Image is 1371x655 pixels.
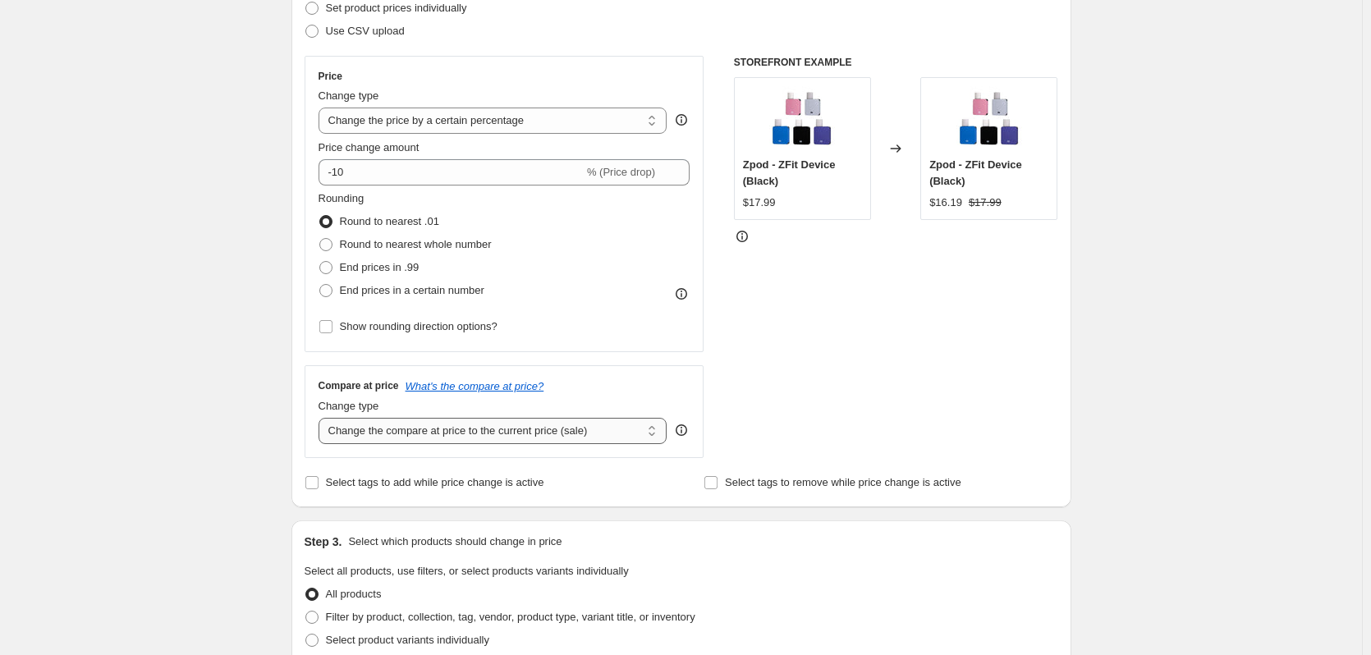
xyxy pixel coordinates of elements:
span: Round to nearest whole number [340,238,492,250]
h3: Compare at price [319,379,399,392]
img: z_fit_device_700x_65e9da23-8de4-4da1-bcd1-f240a40eeef8_80x.jpg [769,86,835,152]
h6: STOREFRONT EXAMPLE [734,56,1058,69]
span: Show rounding direction options? [340,320,498,332]
input: -15 [319,159,584,186]
p: Select which products should change in price [348,534,562,550]
span: Change type [319,400,379,412]
img: z_fit_device_700x_65e9da23-8de4-4da1-bcd1-f240a40eeef8_80x.jpg [956,86,1022,152]
button: What's the compare at price? [406,380,544,392]
span: Rounding [319,192,365,204]
h2: Step 3. [305,534,342,550]
span: Select tags to add while price change is active [326,476,544,488]
span: Select tags to remove while price change is active [725,476,961,488]
span: Change type [319,89,379,102]
span: Select all products, use filters, or select products variants individually [305,565,629,577]
span: End prices in a certain number [340,284,484,296]
span: Set product prices individually [326,2,467,14]
span: % (Price drop) [587,166,655,178]
strike: $17.99 [969,195,1002,211]
span: Round to nearest .01 [340,215,439,227]
span: Price change amount [319,141,420,153]
h3: Price [319,70,342,83]
div: help [673,112,690,128]
span: End prices in .99 [340,261,420,273]
span: All products [326,588,382,600]
span: Filter by product, collection, tag, vendor, product type, variant title, or inventory [326,611,695,623]
div: $17.99 [743,195,776,211]
span: Zpod - ZFit Device (Black) [743,158,836,187]
div: $16.19 [929,195,962,211]
span: Zpod - ZFit Device (Black) [929,158,1022,187]
div: help [673,422,690,438]
span: Select product variants individually [326,634,489,646]
span: Use CSV upload [326,25,405,37]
